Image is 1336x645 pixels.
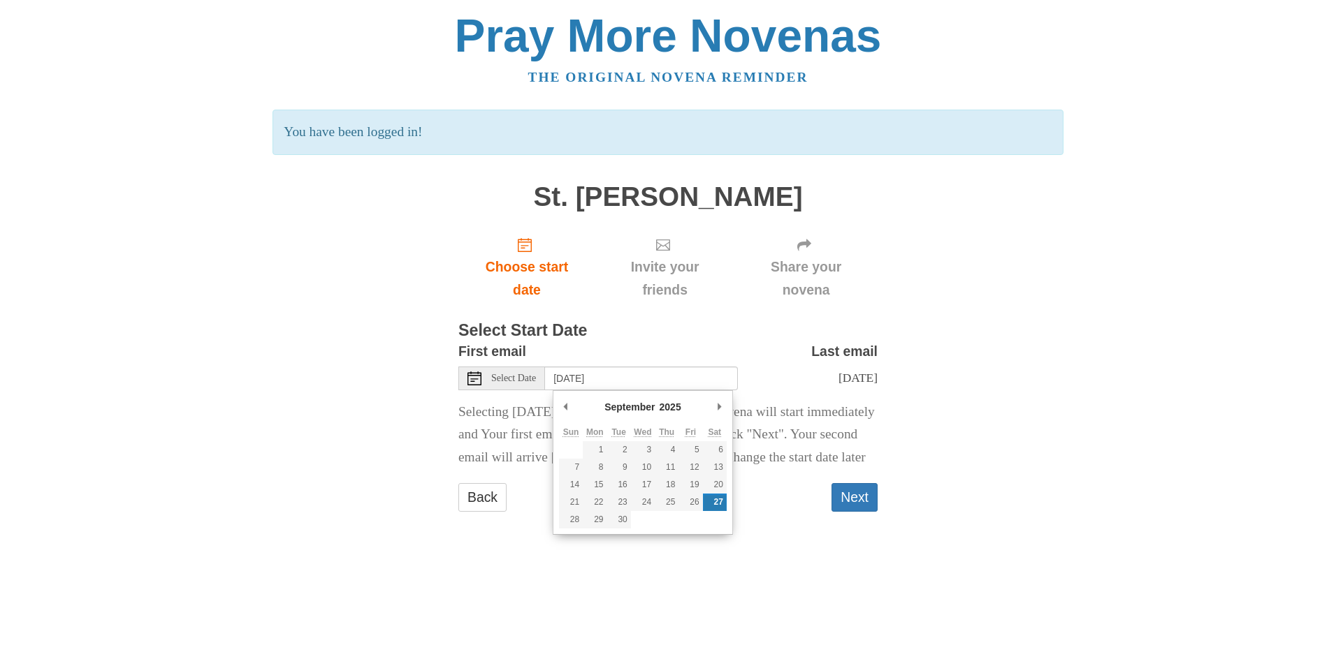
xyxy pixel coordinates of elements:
div: 2025 [658,396,683,417]
label: First email [458,340,526,363]
abbr: Tuesday [611,427,625,437]
button: 23 [607,494,631,511]
button: 15 [583,476,607,494]
abbr: Friday [685,427,696,437]
abbr: Thursday [659,427,674,437]
span: Invite your friends [609,255,720,302]
a: Back [458,483,507,512]
button: 20 [703,476,727,494]
button: Next Month [713,396,727,417]
button: 17 [631,476,655,494]
button: 5 [678,441,702,459]
button: 27 [703,494,727,511]
button: 14 [559,476,583,494]
button: 3 [631,441,655,459]
abbr: Wednesday [634,427,651,437]
button: 24 [631,494,655,511]
a: The original novena reminder [528,70,808,84]
div: September [602,396,657,417]
button: 11 [655,459,678,476]
button: 8 [583,459,607,476]
button: 16 [607,476,631,494]
button: 1 [583,441,607,459]
a: Pray More Novenas [455,10,882,61]
button: 7 [559,459,583,476]
button: Previous Month [559,396,573,417]
span: Choose start date [472,255,581,302]
button: Next [832,483,878,512]
h3: Select Start Date [458,322,878,340]
a: Choose start date [458,225,595,309]
button: 2 [607,441,631,459]
button: 30 [607,511,631,528]
abbr: Monday [586,427,604,437]
button: 4 [655,441,678,459]
button: 22 [583,494,607,511]
button: 26 [678,494,702,511]
button: 29 [583,511,607,528]
h1: St. [PERSON_NAME] [458,182,878,212]
span: Share your novena [748,255,864,302]
button: 25 [655,494,678,511]
div: Click "Next" to confirm your start date first. [595,225,734,309]
span: [DATE] [838,371,878,385]
abbr: Saturday [708,427,721,437]
button: 18 [655,476,678,494]
abbr: Sunday [563,427,579,437]
span: Select Date [491,373,536,383]
p: You have been logged in! [273,110,1063,155]
button: 19 [678,476,702,494]
button: 9 [607,459,631,476]
button: 10 [631,459,655,476]
div: Click "Next" to confirm your start date first. [734,225,878,309]
p: Selecting [DATE] as the start date means Your novena will start immediately and Your first email ... [458,401,878,470]
button: 21 [559,494,583,511]
label: Last email [811,340,878,363]
button: 12 [678,459,702,476]
input: Use the arrow keys to pick a date [545,366,738,390]
button: 6 [703,441,727,459]
button: 28 [559,511,583,528]
button: 13 [703,459,727,476]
